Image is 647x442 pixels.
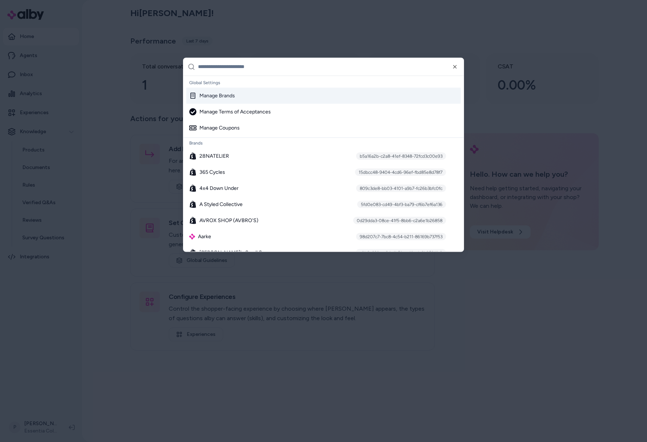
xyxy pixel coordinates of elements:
[198,233,211,240] span: Aarke
[355,168,446,176] div: 15dbcc48-9404-4cd6-96ef-fbd85e8d78f7
[186,138,461,148] div: Brands
[189,108,271,115] div: Manage Terms of Acceptances
[199,184,239,192] span: 4x4 Down Under
[189,124,240,131] div: Manage Coupons
[186,77,461,87] div: Global Settings
[199,168,225,176] span: 365 Cycles
[199,249,280,256] span: [PERSON_NAME]'s Swell Segways
[356,152,446,160] div: b5a16a2b-c2a8-41ef-8348-72fcd3c00e93
[353,217,446,224] div: 0d29dda3-08ce-41f5-8bb6-c2a6e1b26858
[356,233,446,240] div: 98d207c7-7bc8-4c54-b211-86169b737f53
[189,233,195,239] img: alby Logo
[356,184,446,192] div: 809c3de8-bb03-4101-a9b7-fc26b3bfc0fc
[199,217,258,224] span: AVROX SHOP (AVBRO'S)
[356,249,446,256] div: a0b8a630-ca94-4b51-ac4f-adc6b2521fe2
[189,92,235,99] div: Manage Brands
[357,201,446,208] div: 5fd0e083-cd49-4bf3-ba79-cf6b7ef6a136
[199,201,243,208] span: A Styled Collective
[199,152,229,160] span: 28NATELIER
